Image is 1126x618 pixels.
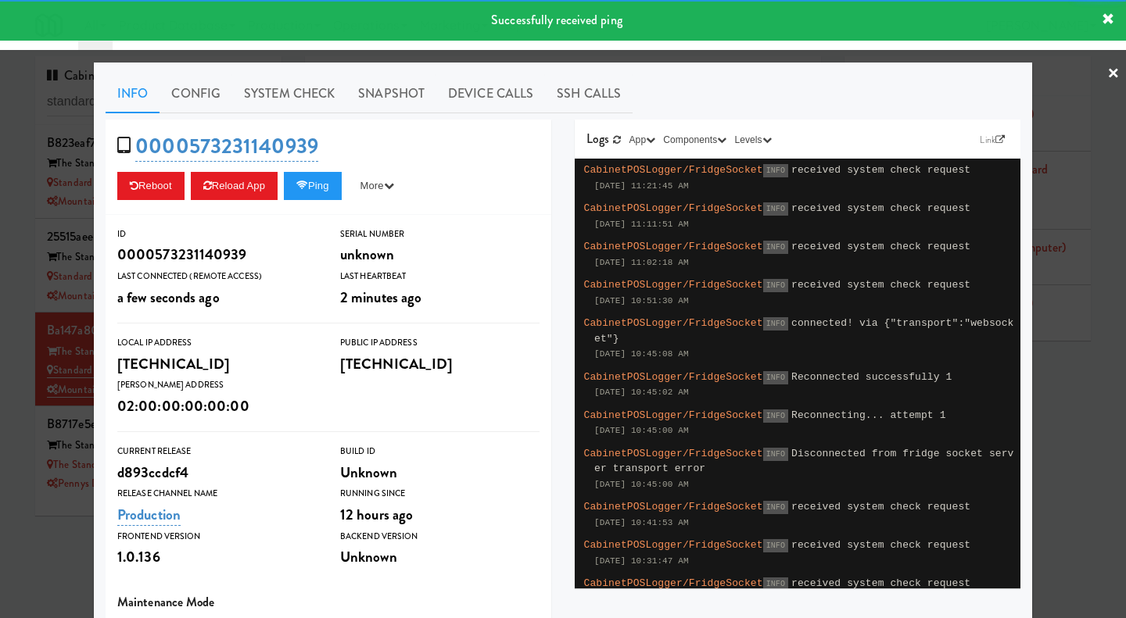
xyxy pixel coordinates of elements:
div: [PERSON_NAME] Address [117,377,317,393]
span: INFO [763,164,788,177]
span: Disconnected from fridge socket server transport error [594,448,1014,475]
span: Reconnected successfully 1 [791,371,952,383]
button: Components [659,132,730,148]
div: Backend Version [340,529,540,545]
span: [DATE] 10:41:53 AM [594,518,689,527]
span: INFO [763,317,788,330]
div: Local IP Address [117,335,317,351]
span: a few seconds ago [117,287,220,308]
a: 0000573231140939 [135,131,318,162]
span: INFO [763,279,788,292]
div: Serial Number [340,227,540,242]
div: [TECHNICAL_ID] [117,351,317,377]
span: INFO [763,241,788,254]
div: Unknown [340,459,540,486]
div: ID [117,227,317,242]
span: [DATE] 10:45:08 AM [594,349,689,359]
div: Release Channel Name [117,486,317,502]
span: CabinetPOSLogger/FridgeSocket [584,448,763,459]
span: INFO [763,539,788,552]
span: Logs [586,130,609,148]
span: INFO [763,501,788,514]
a: System Check [232,74,346,113]
div: Last Connected (Remote Access) [117,269,317,284]
div: Frontend Version [117,529,317,545]
div: Build Id [340,444,540,459]
button: More [348,172,407,200]
span: [DATE] 10:45:02 AM [594,388,689,397]
span: [DATE] 10:31:47 AM [594,556,689,566]
span: CabinetPOSLogger/FridgeSocket [584,164,763,176]
a: Config [160,74,232,113]
span: received system check request [791,279,970,291]
span: received system check request [791,241,970,252]
span: Reconnecting... attempt 1 [791,409,946,421]
div: Unknown [340,544,540,570]
span: received system check request [791,164,970,176]
span: 12 hours ago [340,504,413,525]
span: CabinetPOSLogger/FridgeSocket [584,501,763,513]
div: Last Heartbeat [340,269,540,284]
span: [DATE] 11:11:51 AM [594,220,689,229]
div: 0000573231140939 [117,241,317,268]
a: Link [976,132,1009,148]
span: 2 minutes ago [340,287,421,308]
a: Device Calls [436,74,545,113]
span: Successfully received ping [491,11,622,29]
button: App [626,132,660,148]
button: Reboot [117,172,185,200]
a: Snapshot [346,74,436,113]
div: unknown [340,241,540,268]
span: received system check request [791,577,970,589]
div: 1.0.136 [117,544,317,570]
button: Ping [284,172,342,200]
span: received system check request [791,539,970,551]
span: CabinetPOSLogger/FridgeSocket [584,409,763,421]
span: received system check request [791,501,970,513]
span: INFO [763,409,788,423]
span: [DATE] 11:02:18 AM [594,258,689,267]
span: [DATE] 10:51:30 AM [594,296,689,305]
a: Info [106,74,160,113]
a: × [1107,50,1120,98]
span: INFO [763,448,788,461]
div: Current Release [117,444,317,459]
span: Maintenance Mode [117,593,215,611]
a: SSH Calls [545,74,633,113]
span: CabinetPOSLogger/FridgeSocket [584,279,763,291]
div: Running Since [340,486,540,502]
div: Public IP Address [340,335,540,351]
span: [DATE] 10:45:00 AM [594,426,689,435]
span: CabinetPOSLogger/FridgeSocket [584,202,763,214]
div: d893ccdcf4 [117,459,317,486]
span: connected! via {"transport":"websocket"} [594,317,1014,345]
span: CabinetPOSLogger/FridgeSocket [584,241,763,252]
span: CabinetPOSLogger/FridgeSocket [584,577,763,589]
div: [TECHNICAL_ID] [340,351,540,377]
span: CabinetPOSLogger/FridgeSocket [584,371,763,383]
span: [DATE] 11:21:45 AM [594,181,689,191]
button: Reload App [191,172,278,200]
button: Levels [730,132,775,148]
div: 02:00:00:00:00:00 [117,393,317,420]
span: INFO [763,202,788,216]
span: CabinetPOSLogger/FridgeSocket [584,539,763,551]
span: received system check request [791,202,970,214]
span: [DATE] 10:45:00 AM [594,480,689,489]
span: CabinetPOSLogger/FridgeSocket [584,317,763,329]
a: Production [117,504,181,526]
span: INFO [763,577,788,591]
span: INFO [763,371,788,384]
